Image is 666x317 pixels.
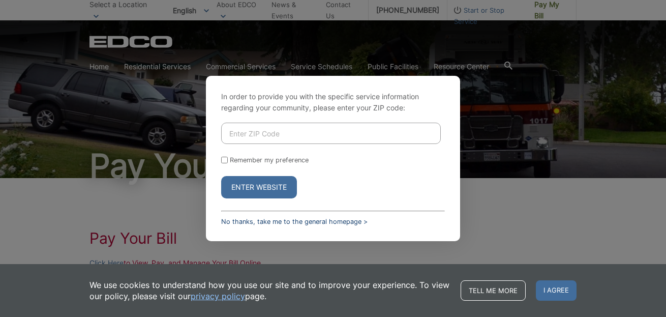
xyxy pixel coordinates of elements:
p: We use cookies to understand how you use our site and to improve your experience. To view our pol... [89,279,450,302]
button: Enter Website [221,176,297,198]
a: No thanks, take me to the general homepage > [221,218,368,225]
input: Enter ZIP Code [221,123,441,144]
p: In order to provide you with the specific service information regarding your community, please en... [221,91,445,113]
span: I agree [536,280,577,301]
a: Tell me more [461,280,526,301]
a: privacy policy [191,291,245,302]
label: Remember my preference [230,156,309,164]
